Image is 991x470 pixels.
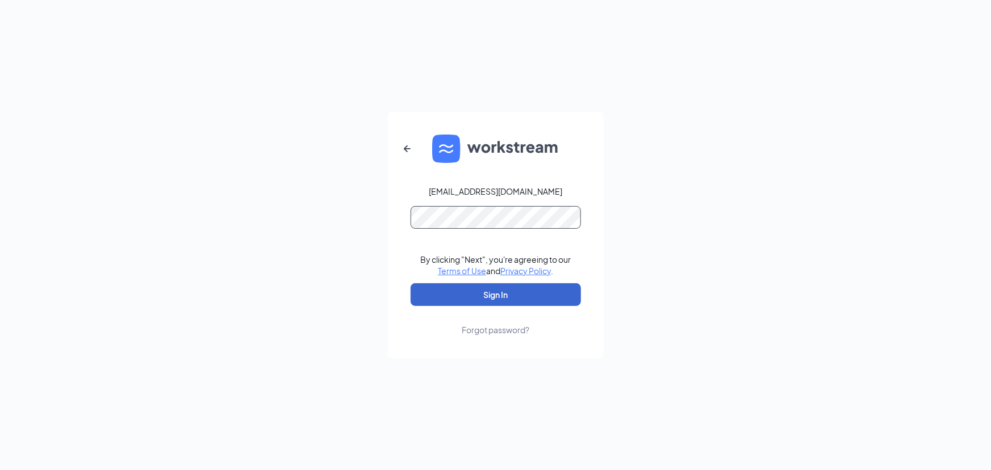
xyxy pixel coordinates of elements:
[420,254,571,276] div: By clicking "Next", you're agreeing to our and .
[394,135,421,162] button: ArrowLeftNew
[462,306,529,335] a: Forgot password?
[400,142,414,156] svg: ArrowLeftNew
[432,135,559,163] img: WS logo and Workstream text
[429,186,562,197] div: [EMAIL_ADDRESS][DOMAIN_NAME]
[411,283,581,306] button: Sign In
[438,266,486,276] a: Terms of Use
[500,266,551,276] a: Privacy Policy
[462,324,529,335] div: Forgot password?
